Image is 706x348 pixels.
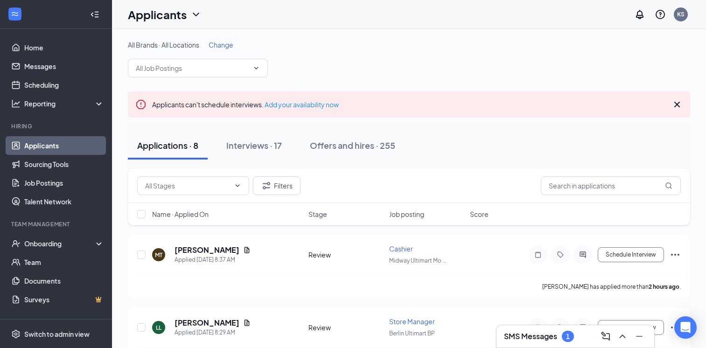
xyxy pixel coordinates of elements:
svg: Note [532,251,544,258]
input: Search in applications [541,176,681,195]
svg: ChevronUp [617,331,628,342]
svg: Notifications [634,9,645,20]
a: Home [24,38,104,57]
svg: MagnifyingGlass [665,182,672,189]
svg: Settings [11,329,21,339]
button: ChevronUp [615,329,630,344]
a: Add your availability now [265,100,339,109]
svg: ActiveChat [577,324,588,331]
svg: UserCheck [11,239,21,248]
a: Job Postings [24,174,104,192]
div: KS [677,10,685,18]
h5: [PERSON_NAME] [175,318,239,328]
div: Team Management [11,220,102,228]
div: Reporting [24,99,105,108]
div: Applications · 8 [137,139,198,151]
div: Open Intercom Messenger [674,316,697,339]
span: Midway Ultimart Mo ... [389,257,447,264]
svg: Document [243,246,251,254]
svg: Analysis [11,99,21,108]
a: Applicants [24,136,104,155]
a: Team [24,253,104,271]
svg: WorkstreamLogo [10,9,20,19]
button: Minimize [632,329,647,344]
svg: Cross [671,99,683,110]
svg: Note [532,324,544,331]
span: Berlin Ultimart BP [389,330,435,337]
svg: Collapse [90,10,99,19]
div: Applied [DATE] 8:29 AM [175,328,251,337]
svg: Tag [555,324,566,331]
div: Review [308,323,384,332]
svg: ChevronDown [252,64,260,72]
span: Stage [308,209,327,219]
a: Messages [24,57,104,76]
h3: SMS Messages [504,331,557,341]
h5: [PERSON_NAME] [175,245,239,255]
button: Schedule Interview [598,247,664,262]
h1: Applicants [128,7,187,22]
span: Cashier [389,244,413,253]
svg: Ellipses [670,322,681,333]
div: Onboarding [24,239,96,248]
div: 1 [566,333,570,341]
a: Documents [24,271,104,290]
button: ComposeMessage [598,329,613,344]
div: Review [308,250,384,259]
svg: Filter [261,180,272,191]
svg: Tag [555,251,566,258]
div: Interviews · 17 [226,139,282,151]
svg: Ellipses [670,249,681,260]
button: Schedule Interview [598,320,664,335]
div: Offers and hires · 255 [310,139,395,151]
input: All Job Postings [136,63,249,73]
p: [PERSON_NAME] has applied more than . [542,283,681,291]
b: 2 hours ago [649,283,679,290]
div: Switch to admin view [24,329,90,339]
a: SurveysCrown [24,290,104,309]
span: Job posting [389,209,424,219]
span: Name · Applied On [152,209,209,219]
span: Store Manager [389,317,435,326]
span: Score [470,209,489,219]
svg: ChevronDown [190,9,202,20]
input: All Stages [145,181,230,191]
a: Scheduling [24,76,104,94]
div: Applied [DATE] 8:37 AM [175,255,251,264]
div: Hiring [11,122,102,130]
span: Applicants can't schedule interviews. [152,100,339,109]
button: Filter Filters [253,176,301,195]
svg: Document [243,319,251,327]
a: Sourcing Tools [24,155,104,174]
svg: ComposeMessage [600,331,611,342]
svg: QuestionInfo [655,9,666,20]
div: LL [156,324,161,332]
svg: ActiveChat [577,251,588,258]
svg: ChevronDown [234,182,241,189]
a: Talent Network [24,192,104,211]
span: All Brands · All Locations [128,41,199,49]
div: MT [155,251,162,259]
svg: Error [135,99,147,110]
span: Change [209,41,233,49]
svg: Minimize [634,331,645,342]
div: Payroll [11,318,102,326]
